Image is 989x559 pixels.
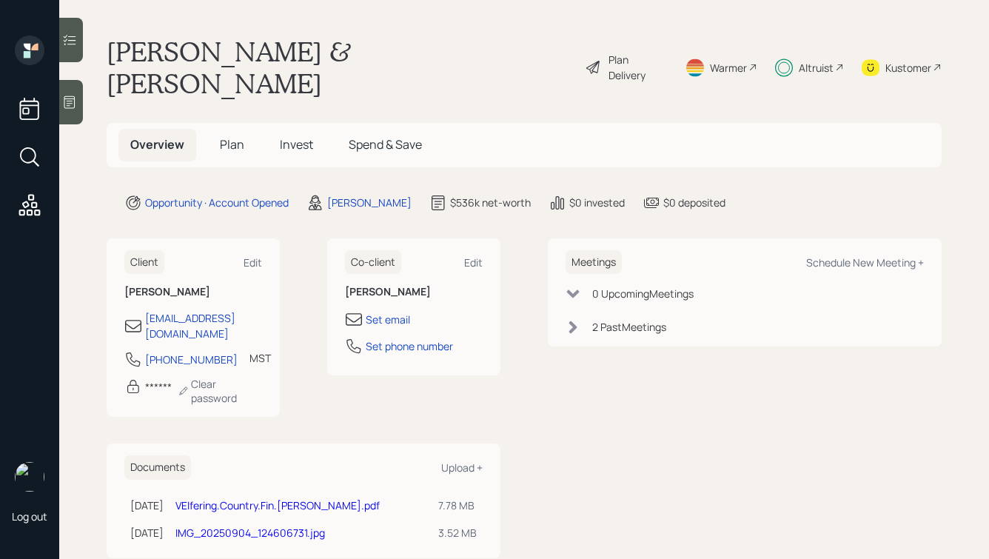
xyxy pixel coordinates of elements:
[130,136,184,153] span: Overview
[178,377,262,405] div: Clear password
[327,195,412,210] div: [PERSON_NAME]
[130,525,164,540] div: [DATE]
[592,319,666,335] div: 2 Past Meeting s
[566,250,622,275] h6: Meetings
[799,60,834,76] div: Altruist
[349,136,422,153] span: Spend & Save
[130,498,164,513] div: [DATE]
[438,525,477,540] div: 3.52 MB
[569,195,625,210] div: $0 invested
[124,286,262,298] h6: [PERSON_NAME]
[124,250,164,275] h6: Client
[366,338,453,354] div: Set phone number
[107,36,573,99] h1: [PERSON_NAME] & [PERSON_NAME]
[12,509,47,523] div: Log out
[175,526,325,540] a: IMG_20250904_124606731.jpg
[244,255,262,270] div: Edit
[806,255,924,270] div: Schedule New Meeting +
[145,195,289,210] div: Opportunity · Account Opened
[366,312,410,327] div: Set email
[175,498,380,512] a: VElfering.Country.Fin.[PERSON_NAME].pdf
[438,498,477,513] div: 7.78 MB
[345,250,401,275] h6: Co-client
[663,195,725,210] div: $0 deposited
[710,60,747,76] div: Warmer
[450,195,531,210] div: $536k net-worth
[145,310,262,341] div: [EMAIL_ADDRESS][DOMAIN_NAME]
[15,462,44,492] img: hunter_neumayer.jpg
[145,352,238,367] div: [PHONE_NUMBER]
[249,350,271,366] div: MST
[592,286,694,301] div: 0 Upcoming Meeting s
[280,136,313,153] span: Invest
[124,455,191,480] h6: Documents
[464,255,483,270] div: Edit
[345,286,483,298] h6: [PERSON_NAME]
[609,52,667,83] div: Plan Delivery
[441,461,483,475] div: Upload +
[220,136,244,153] span: Plan
[885,60,931,76] div: Kustomer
